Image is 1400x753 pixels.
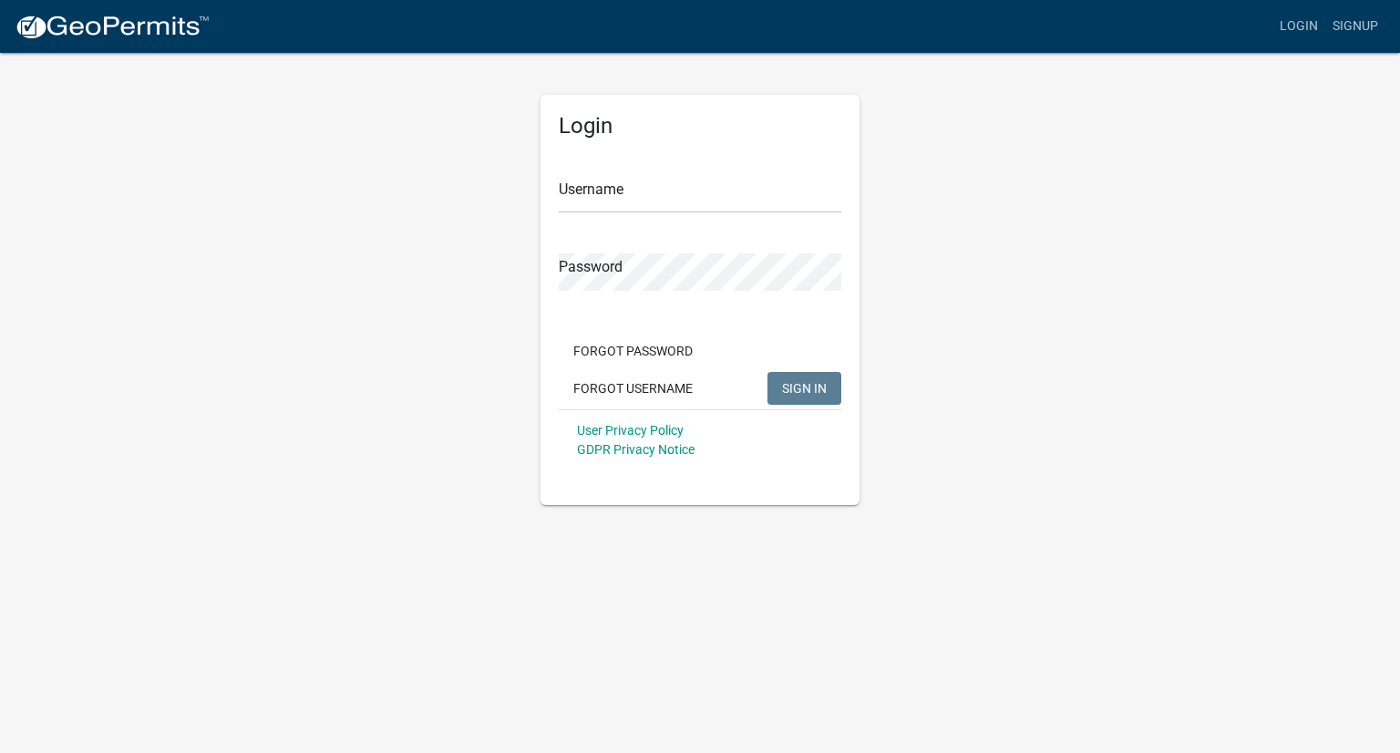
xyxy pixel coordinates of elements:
button: Forgot Password [559,335,707,367]
a: User Privacy Policy [577,423,684,438]
button: Forgot Username [559,372,707,405]
button: SIGN IN [767,372,841,405]
a: GDPR Privacy Notice [577,442,695,457]
span: SIGN IN [782,380,827,395]
h5: Login [559,113,841,139]
a: Signup [1325,9,1385,44]
a: Login [1272,9,1325,44]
